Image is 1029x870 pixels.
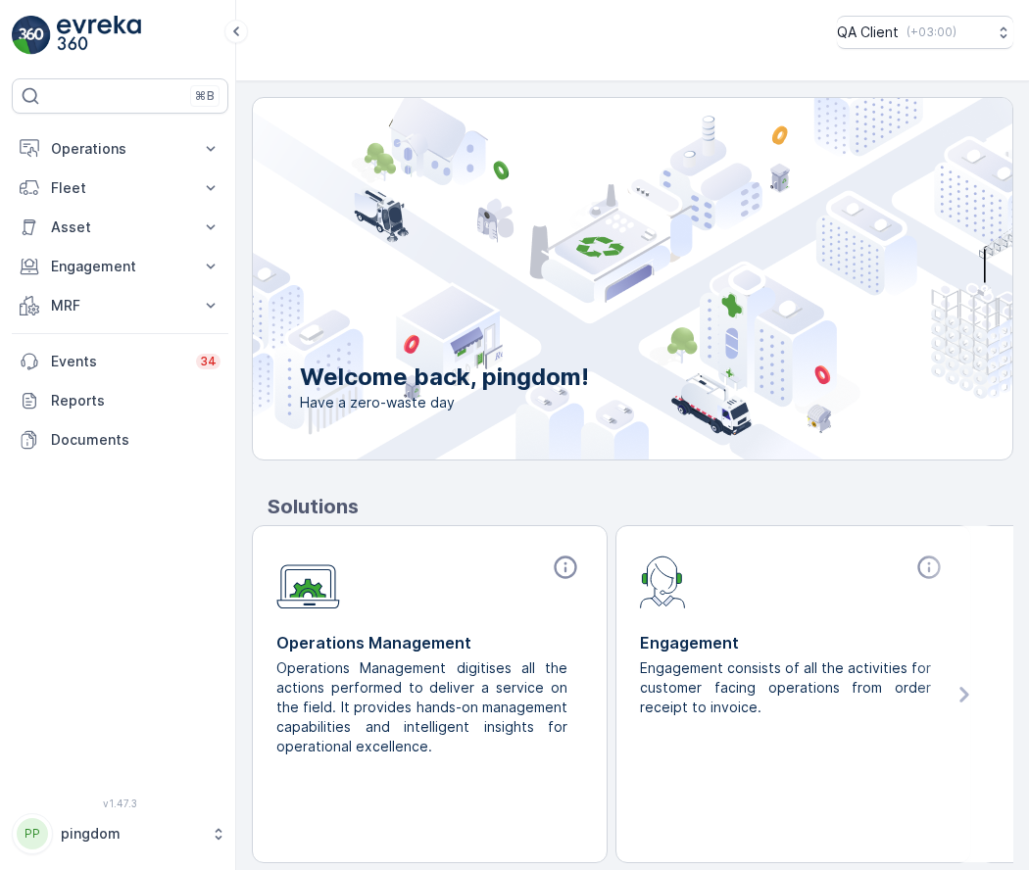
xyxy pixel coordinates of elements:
[640,658,931,717] p: Engagement consists of all the activities for customer facing operations from order receipt to in...
[12,813,228,854] button: PPpingdom
[640,631,947,654] p: Engagement
[12,16,51,55] img: logo
[12,286,228,325] button: MRF
[17,818,48,849] div: PP
[165,98,1012,459] img: city illustration
[300,393,589,412] span: Have a zero-waste day
[12,169,228,208] button: Fleet
[51,391,220,411] p: Reports
[276,658,567,756] p: Operations Management digitises all the actions performed to deliver a service on the field. It p...
[837,16,1013,49] button: QA Client(+03:00)
[276,631,583,654] p: Operations Management
[51,257,189,276] p: Engagement
[12,342,228,381] a: Events34
[51,217,189,237] p: Asset
[906,24,956,40] p: ( +03:00 )
[200,354,217,369] p: 34
[640,554,686,608] img: module-icon
[57,16,141,55] img: logo_light-DOdMpM7g.png
[12,129,228,169] button: Operations
[12,247,228,286] button: Engagement
[300,362,589,393] p: Welcome back, pingdom!
[837,23,899,42] p: QA Client
[51,178,189,198] p: Fleet
[51,139,189,159] p: Operations
[12,797,228,809] span: v 1.47.3
[51,430,220,450] p: Documents
[12,208,228,247] button: Asset
[195,88,215,104] p: ⌘B
[51,352,184,371] p: Events
[61,824,201,844] p: pingdom
[276,554,340,609] img: module-icon
[51,296,189,315] p: MRF
[12,420,228,459] a: Documents
[12,381,228,420] a: Reports
[268,492,1013,521] p: Solutions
